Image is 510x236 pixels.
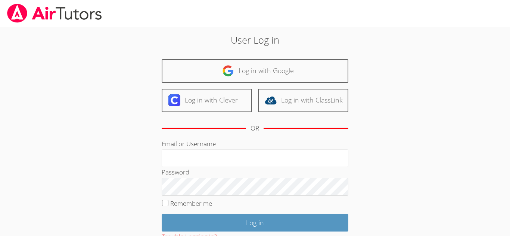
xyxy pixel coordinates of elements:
img: airtutors_banner-c4298cdbf04f3fff15de1276eac7730deb9818008684d7c2e4769d2f7ddbe033.png [6,4,103,23]
img: clever-logo-6eab21bc6e7a338710f1a6ff85c0baf02591cd810cc4098c63d3a4b26e2feb20.svg [168,94,180,106]
label: Password [162,168,189,176]
label: Remember me [170,199,212,208]
label: Email or Username [162,139,216,148]
img: google-logo-50288ca7cdecda66e5e0955fdab243c47b7ad437acaf1139b6f446037453330a.svg [222,65,234,77]
a: Log in with Clever [162,89,252,112]
img: classlink-logo-d6bb404cc1216ec64c9a2012d9dc4662098be43eaf13dc465df04b49fa7ab582.svg [265,94,277,106]
a: Log in with ClassLink [258,89,348,112]
div: OR [251,123,259,134]
h2: User Log in [117,33,393,47]
input: Log in [162,214,348,232]
a: Log in with Google [162,59,348,83]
